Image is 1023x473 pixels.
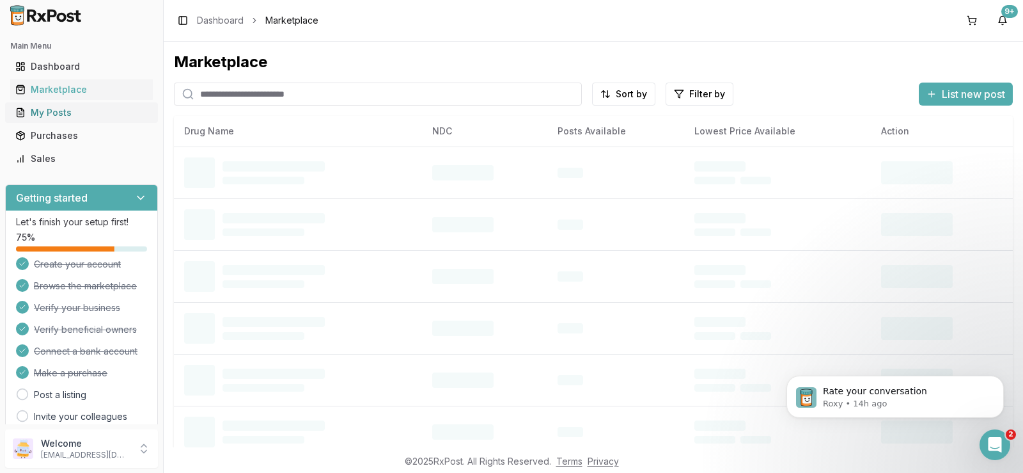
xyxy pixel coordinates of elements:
iframe: Intercom live chat [980,429,1010,460]
th: NDC [422,116,548,147]
a: Marketplace [10,78,153,101]
button: Purchases [5,125,158,146]
button: List new post [919,83,1013,106]
img: User avatar [13,438,33,459]
th: Action [871,116,1013,147]
h3: Getting started [16,190,88,205]
button: Dashboard [5,56,158,77]
a: Dashboard [197,14,244,27]
span: Create your account [34,258,121,271]
span: Connect a bank account [34,345,137,358]
span: Browse the marketplace [34,280,137,293]
button: 9+ [992,10,1013,31]
p: Let's finish your setup first! [16,216,147,228]
p: [EMAIL_ADDRESS][DOMAIN_NAME] [41,450,130,460]
span: Verify your business [34,301,120,314]
a: Post a listing [34,389,86,401]
a: List new post [919,89,1013,102]
div: Dashboard [15,60,148,73]
div: Sales [15,152,148,165]
div: Marketplace [174,52,1013,72]
th: Drug Name [174,116,422,147]
button: Sales [5,148,158,169]
a: Invite your colleagues [34,410,127,423]
a: Dashboard [10,55,153,78]
span: 2 [1006,429,1016,440]
div: Purchases [15,129,148,142]
a: Purchases [10,124,153,147]
a: Terms [556,456,582,467]
span: Sort by [616,88,647,100]
span: List new post [942,86,1005,102]
button: Filter by [666,83,733,106]
button: Marketplace [5,79,158,100]
a: Privacy [588,456,619,467]
button: Sort by [592,83,655,106]
th: Lowest Price Available [684,116,871,147]
span: 75 % [16,231,35,244]
div: My Posts [15,106,148,119]
nav: breadcrumb [197,14,318,27]
img: RxPost Logo [5,5,87,26]
th: Posts Available [547,116,684,147]
div: Marketplace [15,83,148,96]
a: Sales [10,147,153,170]
div: 9+ [1001,5,1018,18]
p: Welcome [41,437,130,450]
h2: Main Menu [10,41,153,51]
a: My Posts [10,101,153,124]
span: Make a purchase [34,367,107,380]
span: Verify beneficial owners [34,323,137,336]
span: Filter by [689,88,725,100]
button: My Posts [5,102,158,123]
span: Marketplace [265,14,318,27]
iframe: Intercom notifications message [767,349,1023,438]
